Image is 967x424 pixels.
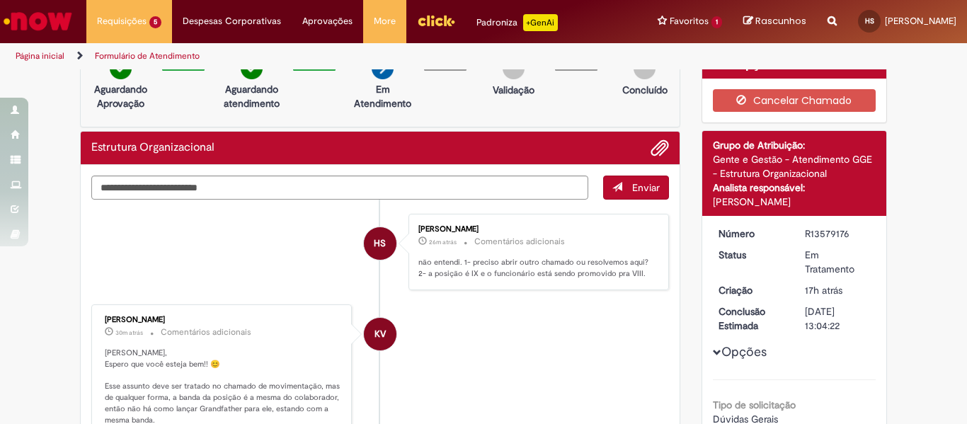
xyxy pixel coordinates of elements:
a: Formulário de Atendimento [95,50,200,62]
span: KV [374,317,386,351]
span: 30m atrás [115,328,143,337]
div: [PERSON_NAME] [105,316,341,324]
span: 26m atrás [429,238,457,246]
span: 1 [711,16,722,28]
p: Validação [493,83,534,97]
div: R13579176 [805,227,871,241]
button: Adicionar anexos [651,139,669,157]
div: Karine Vieira [364,318,396,350]
div: [PERSON_NAME] [713,195,876,209]
p: Concluído [622,83,668,97]
span: HS [374,227,386,260]
div: Analista responsável: [713,181,876,195]
p: não entendi. 1- preciso abrir outro chamado ou resolvemos aqui? 2- a posição é IX e o funcionário... [418,257,654,279]
textarea: Digite sua mensagem aqui... [91,176,588,200]
p: Aguardando atendimento [217,82,286,110]
dt: Criação [708,283,795,297]
a: Página inicial [16,50,64,62]
dt: Conclusão Estimada [708,304,795,333]
div: Em Tratamento [805,248,871,276]
img: ServiceNow [1,7,74,35]
time: 30/09/2025 15:36:27 [115,328,143,337]
span: Enviar [632,181,660,194]
div: Padroniza [476,14,558,31]
img: click_logo_yellow_360x200.png [417,10,455,31]
button: Enviar [603,176,669,200]
div: Gente e Gestão - Atendimento GGE - Estrutura Organizacional [713,152,876,181]
div: Grupo de Atribuição: [713,138,876,152]
span: HS [865,16,874,25]
span: [PERSON_NAME] [885,15,956,27]
span: Requisições [97,14,147,28]
a: Rascunhos [743,15,806,28]
span: Favoritos [670,14,709,28]
span: Despesas Corporativas [183,14,281,28]
dt: Número [708,227,795,241]
ul: Trilhas de página [11,43,634,69]
h2: Estrutura Organizacional Histórico de tíquete [91,142,214,154]
div: [PERSON_NAME] [418,225,654,234]
button: Cancelar Chamado [713,89,876,112]
span: 5 [149,16,161,28]
time: 29/09/2025 22:41:48 [805,284,842,297]
small: Comentários adicionais [474,236,565,248]
p: Aguardando Aprovação [86,82,155,110]
time: 30/09/2025 15:40:49 [429,238,457,246]
p: +GenAi [523,14,558,31]
div: Hallana Costa De Souza [364,227,396,260]
span: Aprovações [302,14,353,28]
span: Rascunhos [755,14,806,28]
div: [DATE] 13:04:22 [805,304,871,333]
span: 17h atrás [805,284,842,297]
p: Em Atendimento [348,82,417,110]
dt: Status [708,248,795,262]
span: More [374,14,396,28]
small: Comentários adicionais [161,326,251,338]
b: Tipo de solicitação [713,399,796,411]
div: 29/09/2025 22:41:48 [805,283,871,297]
